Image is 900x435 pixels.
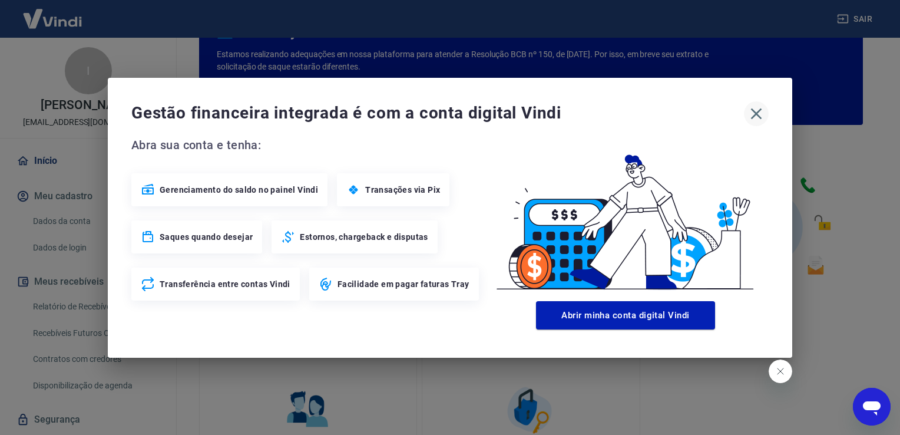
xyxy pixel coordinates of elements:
span: Abra sua conta e tenha: [131,136,482,154]
button: Abrir minha conta digital Vindi [536,301,715,329]
span: Transações via Pix [365,184,440,196]
span: Facilidade em pagar faturas Tray [337,278,469,290]
span: Olá! Precisa de ajuda? [7,8,99,18]
img: Good Billing [482,136,769,296]
span: Gestão financeira integrada é com a conta digital Vindi [131,101,744,125]
span: Transferência entre contas Vindi [160,278,290,290]
span: Gerenciamento do saldo no painel Vindi [160,184,318,196]
iframe: Botão para abrir a janela de mensagens [853,388,891,426]
span: Saques quando desejar [160,231,253,243]
iframe: Fechar mensagem [769,360,792,383]
span: Estornos, chargeback e disputas [300,231,428,243]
